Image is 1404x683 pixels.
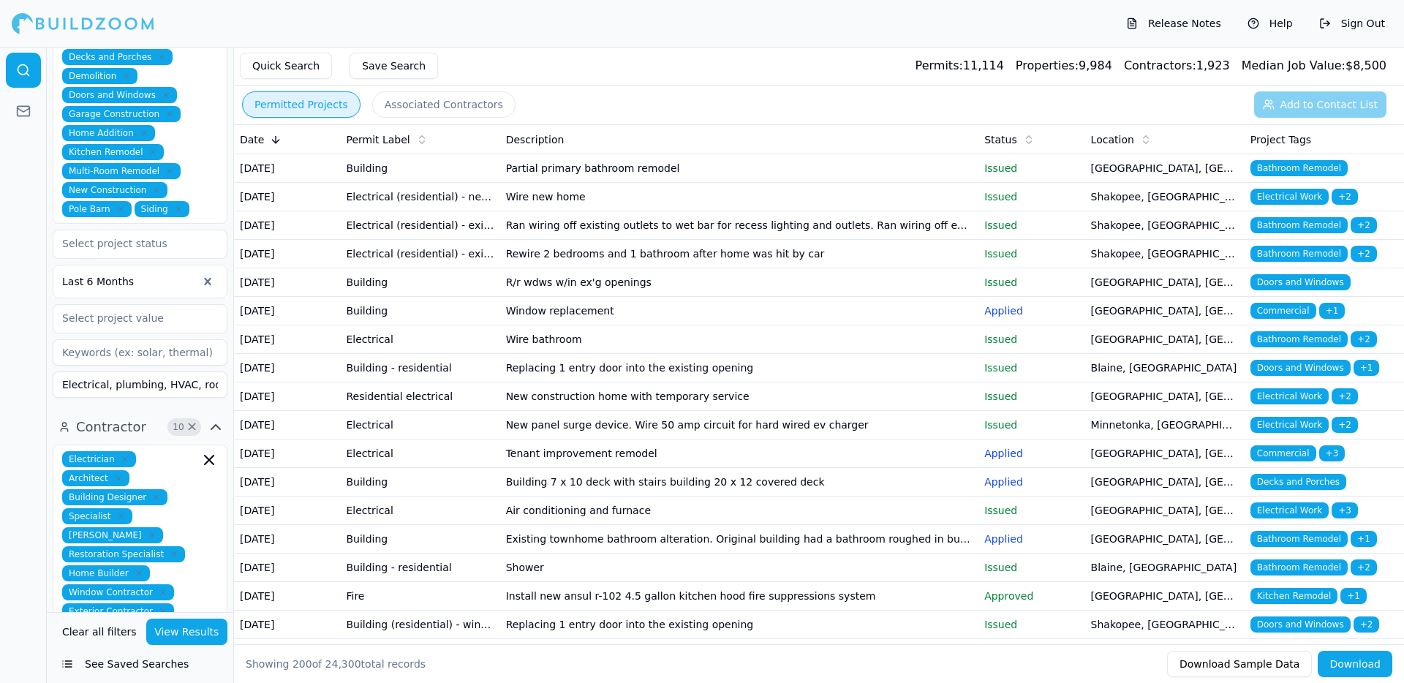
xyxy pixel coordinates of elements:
td: Building 7 x 10 deck with stairs building 20 x 12 covered deck [500,468,979,497]
p: Issued [984,218,1079,233]
span: + 2 [1351,217,1377,233]
span: Doors and Windows [62,87,177,103]
p: Issued [984,275,1079,290]
td: [GEOGRAPHIC_DATA], [GEOGRAPHIC_DATA] [1085,468,1245,497]
span: [PERSON_NAME] [62,527,163,543]
div: 1,923 [1124,57,1230,75]
span: Location [1091,132,1134,147]
span: + 1 [1354,360,1380,376]
p: Approved [984,589,1079,603]
td: Shakopee, [GEOGRAPHIC_DATA] [1085,611,1245,639]
button: Associated Contractors [372,91,516,118]
td: [GEOGRAPHIC_DATA], [GEOGRAPHIC_DATA] [1085,297,1245,325]
td: Fire [340,582,499,611]
td: New panel surge device. Wire 50 amp circuit for hard wired ev charger [500,411,979,439]
span: + 2 [1354,616,1380,633]
td: Install new ansul r-102 4.5 gallon kitchen hood fire suppressions system [500,582,979,611]
span: Properties: [1016,59,1079,72]
span: Commercial [1250,303,1316,319]
td: Air conditioning and furnace [500,497,979,525]
span: Bathroom Remodel [1250,160,1348,176]
td: Ran wiring off existing outlets to wet bar for recess lighting and outlets. Ran wiring off existi... [500,211,979,240]
p: Issued [984,332,1079,347]
td: [GEOGRAPHIC_DATA], [GEOGRAPHIC_DATA] [1085,382,1245,411]
td: [GEOGRAPHIC_DATA], [GEOGRAPHIC_DATA] [1085,525,1245,554]
span: + 2 [1332,189,1358,205]
button: See Saved Searches [53,651,227,677]
td: Electrical (residential) - existing alterations - 2 trips [340,211,499,240]
div: 9,984 [1016,57,1112,75]
td: [DATE] [234,354,340,382]
td: [DATE] [234,525,340,554]
div: 11,114 [916,57,1004,75]
input: Select project status [53,230,208,257]
span: Window Contractor [62,584,174,600]
span: Bathroom Remodel [1250,559,1348,576]
span: Restoration Specialist [62,546,185,562]
td: Shakopee, [GEOGRAPHIC_DATA] [1085,211,1245,240]
span: 10 [171,420,186,434]
span: Status [984,132,1017,147]
span: Decks and Porches [1250,474,1346,490]
td: Wire new home [500,183,979,211]
button: View Results [146,619,228,645]
span: Bathroom Remodel [1250,217,1348,233]
p: Issued [984,617,1079,632]
td: [DATE] [234,154,340,183]
td: Shakopee, [GEOGRAPHIC_DATA] [1085,183,1245,211]
td: [GEOGRAPHIC_DATA], [GEOGRAPHIC_DATA] [1085,582,1245,611]
span: + 1 [1319,303,1345,319]
td: R/r wdws w/in ex'g openings [500,268,979,297]
span: + 2 [1351,559,1377,576]
span: Clear Contractor filters [186,423,197,431]
button: Clear all filters [58,619,140,645]
button: Help [1240,12,1300,35]
span: + 3 [1332,502,1358,518]
td: Electrical [340,639,499,668]
span: Electrician [62,451,136,467]
span: Electrical Work [1250,417,1329,433]
td: [DATE] [234,268,340,297]
span: Contractor [76,417,146,437]
span: Building Designer [62,489,167,505]
p: Issued [984,161,1079,176]
span: Electrical Work [1250,189,1329,205]
td: Window replacement [500,297,979,325]
td: Replacing 1 entry door into the existing opening [500,354,979,382]
td: Blaine, [GEOGRAPHIC_DATA] [1085,354,1245,382]
td: Electrical [340,439,499,468]
td: [GEOGRAPHIC_DATA], [GEOGRAPHIC_DATA] [1085,497,1245,525]
td: Building [340,154,499,183]
button: Permitted Projects [242,91,361,118]
td: [DATE] [234,611,340,639]
p: Issued [984,189,1079,204]
span: Permit Label [346,132,409,147]
td: Blaine, [GEOGRAPHIC_DATA] [1085,554,1245,582]
td: Wire bathroom [500,325,979,354]
button: Quick Search [240,53,332,79]
td: Existing townhome bathroom alteration. Original building had a bathroom roughed in but was never ... [500,525,979,554]
p: Issued [984,389,1079,404]
span: Specialist [62,508,132,524]
span: Kitchen Remodel [62,144,164,160]
span: + 2 [1351,331,1377,347]
div: Showing of total records [246,657,426,671]
td: Partial primary bathroom remodel [500,154,979,183]
span: Siding [135,201,189,217]
td: [DATE] [234,411,340,439]
span: New Construction [62,182,167,198]
td: [GEOGRAPHIC_DATA], [GEOGRAPHIC_DATA] [1085,154,1245,183]
td: [DATE] [234,382,340,411]
td: Shakopee, [GEOGRAPHIC_DATA] [1085,240,1245,268]
td: [DATE] [234,240,340,268]
span: Exterior Contractor [62,603,174,619]
td: [DATE] [234,497,340,525]
td: Replacing 1 entry door into the existing opening [500,611,979,639]
span: Doors and Windows [1250,274,1351,290]
td: [DATE] [234,325,340,354]
td: [GEOGRAPHIC_DATA], [GEOGRAPHIC_DATA] [1085,268,1245,297]
td: Building [340,268,499,297]
td: [DATE] [234,183,340,211]
span: Commercial [1250,445,1316,461]
span: + 2 [1332,417,1358,433]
